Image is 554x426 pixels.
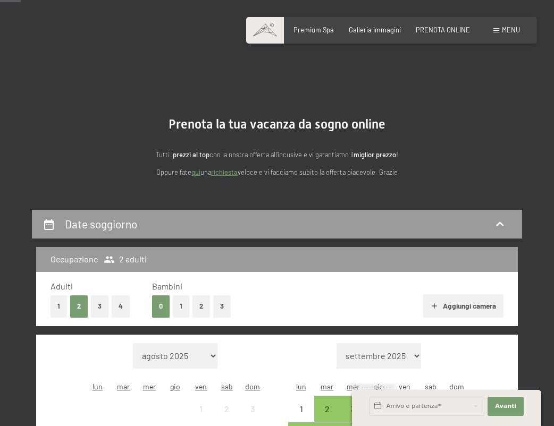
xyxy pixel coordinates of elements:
span: Avanti [495,402,516,411]
button: 0 [152,295,170,317]
div: arrivo/check-in non effettuabile [188,396,214,422]
p: Oppure fate una veloce e vi facciamo subito la offerta piacevole. Grazie [64,167,490,177]
button: 2 [192,295,210,317]
h2: Date soggiorno [65,217,137,231]
a: quì [191,168,200,176]
abbr: mercoledì [143,382,156,391]
button: 4 [112,295,130,317]
span: Prenota la tua vacanza da sogno online [169,117,385,132]
div: Sat Aug 02 2025 [214,396,240,422]
a: Galleria immagini [349,25,401,34]
abbr: venerdì [195,382,207,391]
span: Richiesta express [352,384,396,390]
abbr: venerdì [399,382,410,391]
div: Wed Sep 03 2025 [340,396,366,422]
abbr: lunedì [296,382,306,391]
strong: miglior prezzo [354,150,396,159]
button: Aggiungi camera [423,294,503,318]
div: Sun Aug 03 2025 [240,396,266,422]
button: 2 [70,295,88,317]
span: Bambini [152,281,182,291]
abbr: martedì [117,382,130,391]
div: Tue Sep 02 2025 [314,396,340,422]
div: arrivo/check-in non effettuabile [240,396,266,422]
span: 2 adulti [104,253,147,265]
a: PRENOTA ONLINE [416,25,470,34]
abbr: giovedì [374,382,384,391]
button: Avanti [488,397,524,416]
a: Premium Spa [293,25,334,34]
div: Fri Aug 01 2025 [188,396,214,422]
abbr: domenica [245,382,260,391]
div: Mon Sep 01 2025 [288,396,314,422]
div: arrivo/check-in possibile [340,396,366,422]
span: Adulti [51,281,73,291]
div: arrivo/check-in possibile [314,396,340,422]
strong: prezzi al top [173,150,209,159]
a: richiesta [211,168,238,176]
button: 3 [213,295,231,317]
abbr: giovedì [170,382,180,391]
span: Menu [502,25,520,34]
div: arrivo/check-in non effettuabile [288,396,314,422]
button: 3 [91,295,108,317]
abbr: lunedì [93,382,103,391]
p: Tutti i con la nostra offerta all'incusive e vi garantiamo il ! [64,149,490,160]
button: 1 [51,295,67,317]
button: 1 [173,295,189,317]
h3: Occupazione [51,253,98,265]
div: arrivo/check-in non effettuabile [214,396,240,422]
abbr: sabato [221,382,233,391]
abbr: sabato [425,382,437,391]
abbr: mercoledì [347,382,359,391]
abbr: martedì [321,382,333,391]
abbr: domenica [449,382,464,391]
